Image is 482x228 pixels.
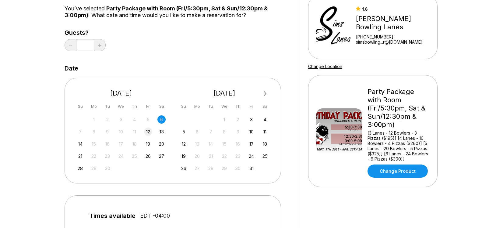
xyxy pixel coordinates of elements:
div: Choose Friday, September 12th, 2025 [144,128,152,136]
div: Su [76,102,84,110]
div: Not available Wednesday, September 24th, 2025 [117,152,125,160]
div: Choose Friday, October 31st, 2025 [247,164,255,172]
div: Not available Thursday, October 9th, 2025 [234,128,242,136]
div: Choose Sunday, September 14th, 2025 [76,140,84,148]
div: Not available Thursday, October 30th, 2025 [234,164,242,172]
div: Choose Saturday, September 20th, 2025 [157,140,166,148]
span: Times available [89,212,135,219]
div: [PERSON_NAME] Bowling Lanes [356,15,434,31]
div: Not available Wednesday, September 17th, 2025 [117,140,125,148]
div: Fr [144,102,152,110]
div: Choose Saturday, October 11th, 2025 [261,128,269,136]
div: Mo [193,102,201,110]
div: month 2025-10 [179,115,270,172]
div: Choose Sunday, October 12th, 2025 [180,140,188,148]
div: Not available Monday, September 1st, 2025 [90,115,98,124]
img: Sims Bowling Lanes [316,4,351,50]
div: Not available Wednesday, October 29th, 2025 [220,164,228,172]
div: Sa [157,102,166,110]
div: Not available Thursday, October 2nd, 2025 [234,115,242,124]
div: Sa [261,102,269,110]
a: simsbowling...r@[DOMAIN_NAME] [356,39,434,45]
div: Choose Saturday, September 27th, 2025 [157,152,166,160]
div: Not available Monday, September 22nd, 2025 [90,152,98,160]
div: Choose Sunday, October 19th, 2025 [180,152,188,160]
div: Not available Tuesday, October 7th, 2025 [207,128,215,136]
div: Not available Monday, October 6th, 2025 [193,128,201,136]
div: Choose Saturday, October 4th, 2025 [261,115,269,124]
div: Not available Monday, October 20th, 2025 [193,152,201,160]
div: Not available Sunday, September 7th, 2025 [76,128,84,136]
div: Not available Thursday, October 16th, 2025 [234,140,242,148]
div: Th [130,102,139,110]
button: Next Month [260,89,270,99]
div: Not available Monday, September 29th, 2025 [90,164,98,172]
div: Choose Sunday, October 26th, 2025 [180,164,188,172]
div: Choose Sunday, September 21st, 2025 [76,152,84,160]
div: Tu [207,102,215,110]
div: Choose Friday, October 17th, 2025 [247,140,255,148]
div: We [117,102,125,110]
a: Change Product [368,165,428,178]
div: Not available Monday, October 13th, 2025 [193,140,201,148]
div: 4.8 [356,6,434,12]
div: Not available Wednesday, September 3rd, 2025 [117,115,125,124]
div: Fr [247,102,255,110]
div: Not available Thursday, September 25th, 2025 [130,152,139,160]
span: EDT -04:00 [140,212,170,219]
div: Not available Wednesday, October 8th, 2025 [220,128,228,136]
div: Not available Tuesday, October 14th, 2025 [207,140,215,148]
div: Not available Tuesday, September 9th, 2025 [103,128,111,136]
div: Not available Monday, September 8th, 2025 [90,128,98,136]
div: Not available Friday, September 5th, 2025 [144,115,152,124]
div: [DATE] [74,89,168,97]
div: [PHONE_NUMBER] [356,34,434,39]
div: Not available Wednesday, October 22nd, 2025 [220,152,228,160]
div: month 2025-09 [76,115,167,172]
div: Not available Tuesday, September 16th, 2025 [103,140,111,148]
span: Party Package with Room (Fri/5:30pm, Sat & Sun/12:30pm & 3:00pm) [65,5,268,18]
a: Change Location [308,64,342,69]
div: Not available Tuesday, October 28th, 2025 [207,164,215,172]
div: Choose Saturday, October 18th, 2025 [261,140,269,148]
div: Choose Friday, October 24th, 2025 [247,152,255,160]
div: Party Package with Room (Fri/5:30pm, Sat & Sun/12:30pm & 3:00pm) [368,88,429,129]
div: Choose Friday, October 10th, 2025 [247,128,255,136]
img: Party Package with Room (Fri/5:30pm, Sat & Sun/12:30pm & 3:00pm) [316,108,362,154]
div: [DATE] [177,89,272,97]
div: Not available Thursday, September 4th, 2025 [130,115,139,124]
div: Choose Sunday, September 28th, 2025 [76,164,84,172]
div: Choose Saturday, October 25th, 2025 [261,152,269,160]
div: Th [234,102,242,110]
div: Not available Thursday, September 18th, 2025 [130,140,139,148]
div: Choose Sunday, October 5th, 2025 [180,128,188,136]
div: Choose Friday, October 3rd, 2025 [247,115,255,124]
label: Guests? [65,29,106,36]
div: Not available Thursday, September 11th, 2025 [130,128,139,136]
div: Not available Thursday, October 23rd, 2025 [234,152,242,160]
div: Not available Monday, October 27th, 2025 [193,164,201,172]
div: Not available Saturday, September 6th, 2025 [157,115,166,124]
div: Not available Wednesday, October 15th, 2025 [220,140,228,148]
div: Su [180,102,188,110]
div: Not available Tuesday, September 30th, 2025 [103,164,111,172]
div: Not available Tuesday, October 21st, 2025 [207,152,215,160]
div: Not available Monday, September 15th, 2025 [90,140,98,148]
div: We [220,102,228,110]
label: Date [65,65,78,72]
div: Not available Tuesday, September 2nd, 2025 [103,115,111,124]
div: [3 Lanes - 12 Bowlers - 3 Pizzas ($195)] [4 Lanes - 16 Bowlers - 4 Pizzas ($260)] [5 Lanes - 20 B... [368,130,429,161]
div: Choose Friday, September 19th, 2025 [144,140,152,148]
div: Not available Tuesday, September 23rd, 2025 [103,152,111,160]
div: Choose Friday, September 26th, 2025 [144,152,152,160]
div: Mo [90,102,98,110]
div: Not available Wednesday, October 1st, 2025 [220,115,228,124]
div: Choose Saturday, September 13th, 2025 [157,128,166,136]
div: Tu [103,102,111,110]
div: You’ve selected ! What date and time would you like to make a reservation for? [65,5,290,19]
div: Not available Wednesday, September 10th, 2025 [117,128,125,136]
